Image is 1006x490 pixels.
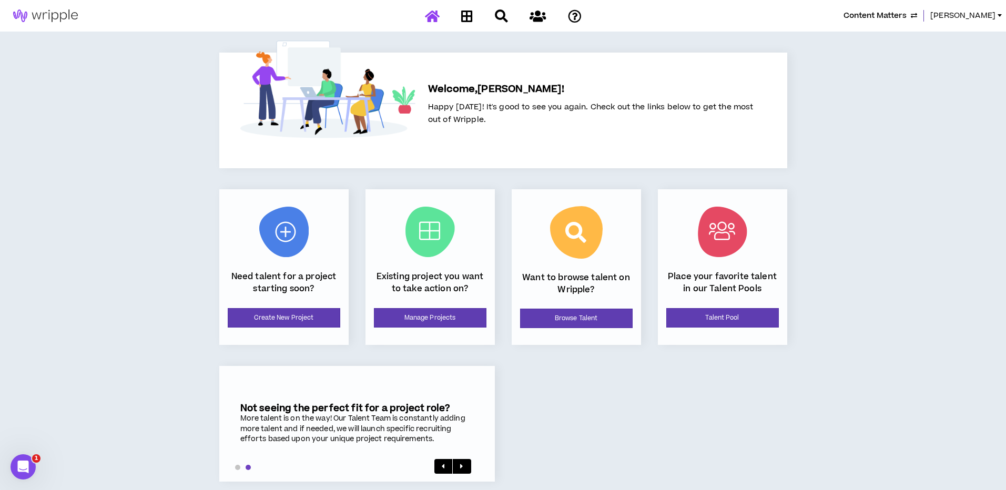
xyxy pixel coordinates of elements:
a: Browse Talent [520,309,633,328]
img: New Project [259,207,309,257]
p: Want to browse talent on Wripple? [520,272,633,295]
img: Talent Pool [698,207,747,257]
p: Need talent for a project starting soon? [228,271,340,294]
a: Manage Projects [374,308,486,328]
p: Place your favorite talent in our Talent Pools [666,271,779,294]
span: 1 [32,454,40,463]
h5: Not seeing the perfect fit for a project role? [240,403,474,414]
h5: Welcome, [PERSON_NAME] ! [428,82,754,97]
button: Content Matters [844,10,917,22]
iframe: Intercom live chat [11,454,36,479]
a: Create New Project [228,308,340,328]
img: Current Projects [405,207,455,257]
div: More talent is on the way! Our Talent Team is constantly adding more talent and if needed, we wil... [240,414,474,445]
span: [PERSON_NAME] [930,10,995,22]
span: Happy [DATE]! It's good to see you again. Check out the links below to get the most out of Wripple. [428,101,754,125]
p: Existing project you want to take action on? [374,271,486,294]
span: Content Matters [844,10,907,22]
a: Talent Pool [666,308,779,328]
